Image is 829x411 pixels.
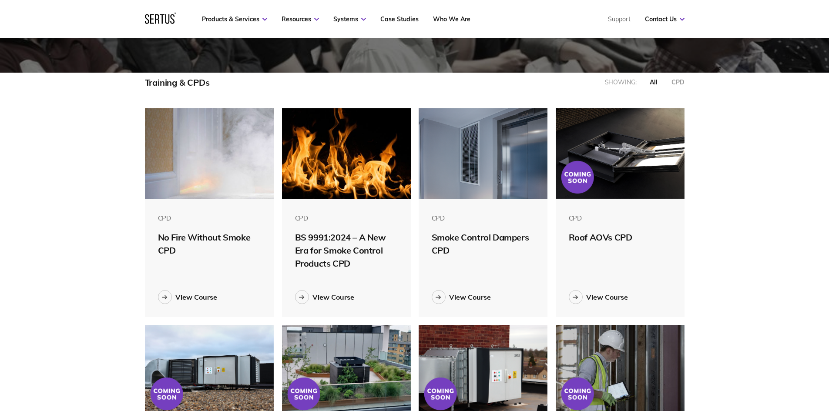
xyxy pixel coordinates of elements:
[605,78,637,86] div: Showing:
[202,15,267,23] a: Products & Services
[175,293,217,301] div: View Course
[145,77,210,88] div: Training & CPDs
[569,290,672,304] a: View Course
[312,293,354,301] div: View Course
[295,290,398,304] a: View Course
[333,15,366,23] a: Systems
[295,214,398,222] div: CPD
[569,214,672,222] div: CPD
[586,293,628,301] div: View Course
[432,290,535,304] a: View Course
[158,290,261,304] a: View Course
[158,231,261,257] div: No Fire Without Smoke CPD
[650,78,658,86] div: all
[432,231,535,257] div: Smoke Control Dampers CPD
[449,293,491,301] div: View Course
[645,15,685,23] a: Contact Us
[672,310,829,411] iframe: Chat Widget
[282,15,319,23] a: Resources
[671,78,685,86] div: CPD
[608,15,631,23] a: Support
[432,214,535,222] div: CPD
[433,15,470,23] a: Who We Are
[158,214,261,222] div: CPD
[295,231,398,270] div: BS 9991:2024 – A New Era for Smoke Control Products CPD
[380,15,419,23] a: Case Studies
[569,231,672,244] div: Roof AOVs CPD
